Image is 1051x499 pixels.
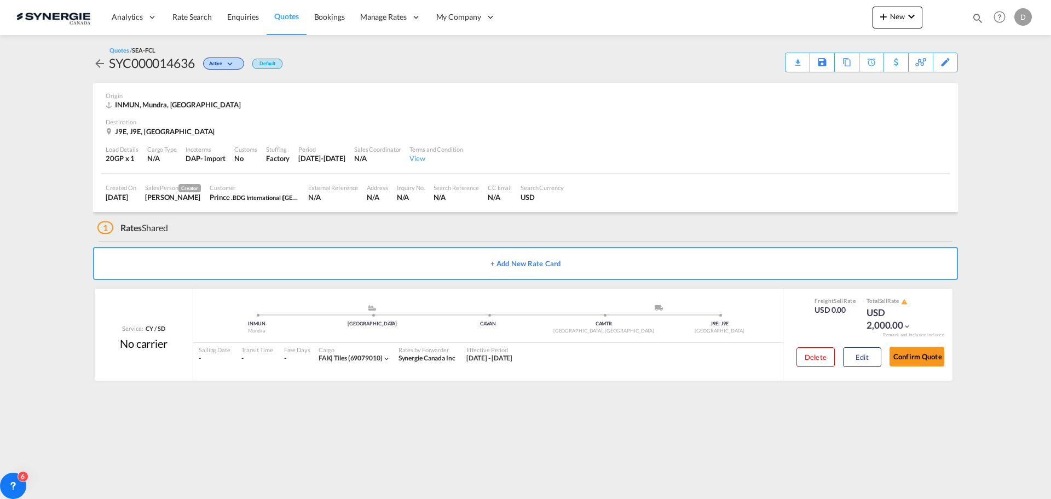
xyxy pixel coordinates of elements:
button: Delete [796,347,835,367]
div: - import [200,153,226,163]
div: 9 Sep 2025 [106,192,136,202]
button: icon-alert [900,297,908,306]
div: Destination [106,118,945,126]
div: Inquiry No. [397,183,425,192]
span: Manage Rates [360,12,407,22]
div: Customer [210,183,299,192]
span: J9E [721,320,729,326]
div: Factory Stuffing [266,153,290,163]
span: Creator [178,184,201,192]
div: Quote PDF is not available at this time [791,53,804,63]
img: road [655,305,663,311]
div: N/A [488,192,512,202]
span: J9E [711,320,720,326]
div: Sales Coordinator [354,145,401,153]
md-icon: assets/icons/custom/ship-fill.svg [366,305,379,311]
div: Search Currency [521,183,564,192]
span: Quotes [274,12,298,21]
div: INMUN [199,320,314,328]
md-icon: icon-alert [901,299,908,305]
div: [GEOGRAPHIC_DATA], [GEOGRAPHIC_DATA] [546,328,661,335]
div: Synergie Canada Inc [399,354,455,363]
span: Sell [879,297,888,304]
div: Freight Rate [815,297,856,305]
div: N/A [147,153,177,163]
span: Help [990,8,1009,26]
div: - [284,354,286,363]
div: N/A [397,192,425,202]
div: Prince . [210,192,299,202]
span: Active [209,60,225,71]
div: Address [367,183,388,192]
span: BDG International ([GEOGRAPHIC_DATA]) Pvt Ltd [233,193,364,202]
div: 09 Sep 2025 - 09 Oct 2025 [466,354,513,363]
div: Customs [234,145,257,153]
button: Edit [843,347,881,367]
span: Sell [834,297,843,304]
div: CAVAN [430,320,546,328]
div: Save As Template [810,53,834,72]
div: SYC000014636 [109,54,195,72]
md-icon: icon-chevron-down [905,10,918,23]
md-icon: icon-arrow-left [93,57,106,70]
span: Enquiries [227,12,259,21]
div: Total Rate [867,297,921,306]
div: Sailing Date [199,346,230,354]
span: Rate Search [172,12,212,21]
md-icon: icon-chevron-down [383,355,390,363]
div: Terms and Condition [409,145,463,153]
div: Help [990,8,1014,27]
div: External Reference [308,183,358,192]
div: - [241,354,273,363]
button: + Add New Rate Card [93,247,958,280]
md-icon: icon-download [791,55,804,63]
div: Sales Person [145,183,201,192]
div: Incoterms [186,145,226,153]
div: 9 Oct 2025 [298,153,345,163]
md-icon: icon-plus 400-fg [877,10,890,23]
span: Service: [122,324,143,332]
div: [GEOGRAPHIC_DATA] [314,320,430,328]
div: Mundra [199,328,314,335]
div: Period [298,145,345,153]
div: Load Details [106,145,138,153]
span: Analytics [112,12,143,22]
div: N/A [367,192,388,202]
span: New [877,12,918,21]
div: No [234,153,257,163]
div: Cargo Type [147,145,177,153]
span: SEA-FCL [132,47,155,54]
span: | [331,354,333,362]
div: icon-arrow-left [93,54,109,72]
span: Rates [120,222,142,233]
div: N/A [308,192,358,202]
div: J9E, J9E, Canada [106,127,217,136]
div: DAP [186,153,200,163]
div: Daniel Dico [145,192,201,202]
span: FAK [319,354,334,362]
div: Created On [106,183,136,192]
button: icon-plus 400-fgNewicon-chevron-down [873,7,922,28]
span: 1 [97,221,113,234]
div: N/A [354,153,401,163]
img: 1f56c880d42311ef80fc7dca854c8e59.png [16,5,90,30]
div: Origin [106,91,945,100]
div: USD [521,192,564,202]
div: icon-magnify [972,12,984,28]
div: INMUN, Mundra, Asia Pacific [106,100,244,110]
div: Quotes /SEA-FCL [109,46,155,54]
span: [DATE] - [DATE] [466,354,513,362]
div: Default [252,59,282,69]
div: D [1014,8,1032,26]
span: Synergie Canada Inc [399,354,455,362]
div: View [409,153,463,163]
div: Transit Time [241,346,273,354]
md-icon: icon-chevron-down [225,61,238,67]
div: - [199,354,230,363]
div: [GEOGRAPHIC_DATA] [662,328,777,335]
div: N/A [434,192,479,202]
md-icon: icon-chevron-down [903,323,911,330]
div: Cargo [319,346,390,354]
div: Change Status Here [195,54,247,72]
